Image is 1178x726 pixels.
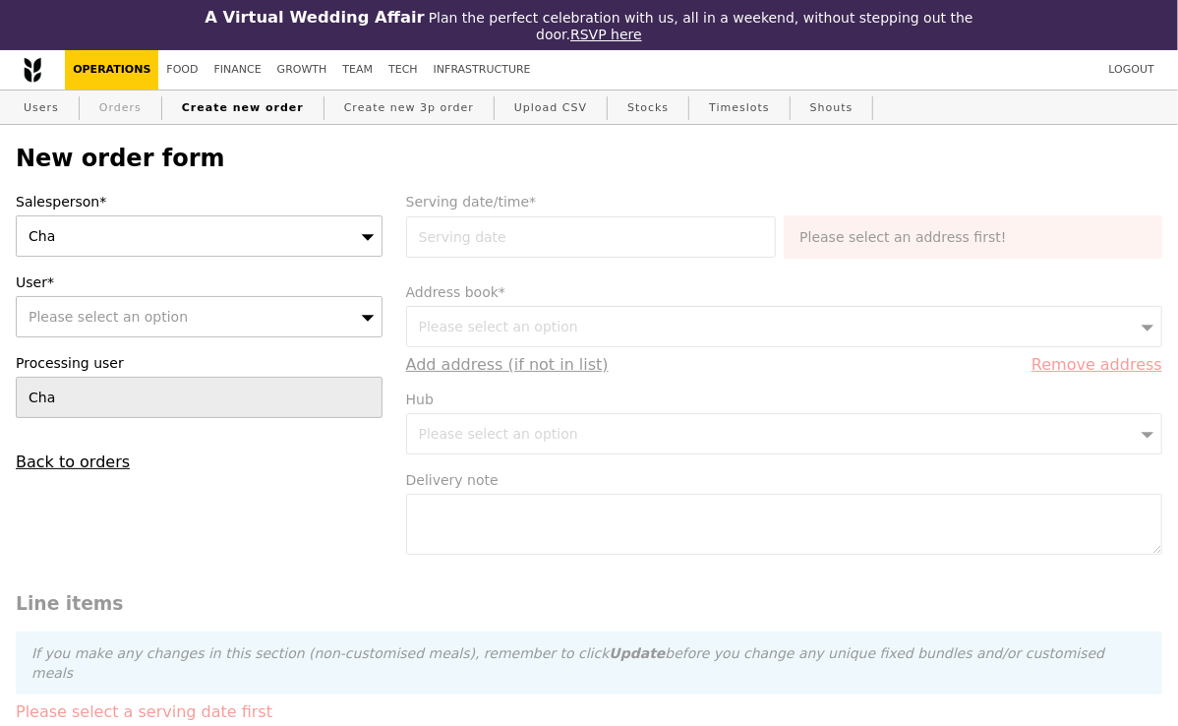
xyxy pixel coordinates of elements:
[570,27,642,42] a: RSVP here
[197,8,982,42] div: Plan the perfect celebration with us, all in a weekend, without stepping out the door.
[29,309,188,325] span: Please select an option
[16,192,383,212] label: Salesperson*
[16,91,67,126] a: Users
[65,50,158,90] a: Operations
[1101,50,1162,90] a: Logout
[269,50,335,90] a: Growth
[701,91,777,126] a: Timeslots
[381,50,426,90] a: Tech
[158,50,206,90] a: Food
[802,91,861,126] a: Shouts
[174,91,312,126] a: Create new order
[506,91,595,126] a: Upload CSV
[205,8,424,27] h3: A Virtual Wedding Affair
[336,91,482,126] a: Create new 3p order
[16,145,1162,172] h2: New order form
[91,91,149,126] a: Orders
[24,57,41,83] img: Grain logo
[16,272,383,292] label: User*
[29,228,55,244] span: Cha
[619,91,677,126] a: Stocks
[16,453,130,471] a: Back to orders
[334,50,381,90] a: Team
[426,50,539,90] a: Infrastructure
[16,353,383,373] label: Processing user
[206,50,269,90] a: Finance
